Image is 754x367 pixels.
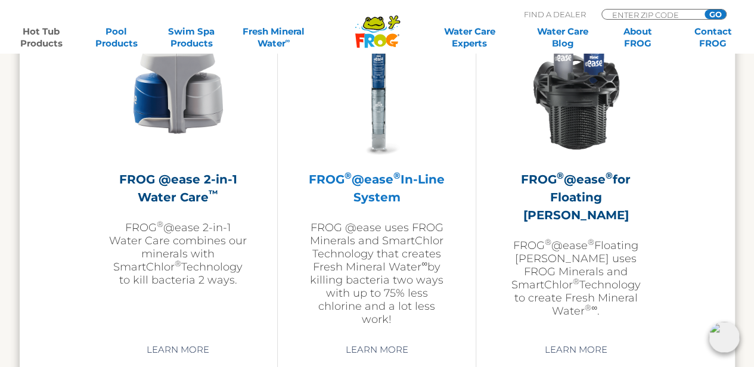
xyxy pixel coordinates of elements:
p: FROG @ease Floating [PERSON_NAME] uses FROG Minerals and SmartChlor Technology to create Fresh Mi... [506,239,645,318]
a: Swim SpaProducts [162,26,221,49]
sup: ® [157,219,163,229]
p: FROG @ease uses FROG Minerals and SmartChlor Technology that creates Fresh Mineral Water by killi... [308,221,446,326]
a: FROG @ease 2-in-1 Water Care™FROG®@ease 2-in-1 Water Care combines our minerals with SmartChlor®T... [109,20,247,330]
a: Water CareBlog [533,26,592,49]
sup: ∞ [286,36,290,45]
h2: FROG @ease for Floating [PERSON_NAME] [506,170,645,224]
sup: ® [585,303,591,312]
a: ContactFROG [684,26,742,49]
a: Learn More [530,339,620,360]
a: Fresh MineralWater∞ [237,26,311,49]
sup: ® [545,237,551,247]
img: openIcon [709,322,740,353]
sup: ∞ [591,303,597,312]
a: FROG®@ease®In-Line SystemFROG @ease uses FROG Minerals and SmartChlor Technology that creates Fre... [308,20,446,330]
img: InLineWeir_Front_High_inserting-v2-300x300.png [507,20,645,158]
img: @ease-2-in-1-Holder-v2-300x300.png [109,20,247,158]
a: FROG®@ease®for Floating [PERSON_NAME]FROG®@ease®Floating [PERSON_NAME] uses FROG Minerals and Sma... [506,20,645,330]
sup: ® [393,170,401,181]
a: Water CareExperts [422,26,517,49]
sup: ∞ [421,259,427,268]
a: AboutFROG [609,26,667,49]
h2: FROG @ease 2-in-1 Water Care [109,170,247,206]
p: FROG @ease 2-in-1 Water Care combines our minerals with SmartChlor Technology to kill bacteria 2 ... [109,221,247,287]
a: Hot TubProducts [12,26,70,49]
sup: ™ [209,188,218,199]
sup: ® [175,259,181,268]
sup: ® [606,170,613,181]
sup: ® [557,170,564,181]
a: PoolProducts [87,26,145,49]
sup: ® [588,237,594,247]
sup: ® [345,170,352,181]
img: inline-system-300x300.png [308,20,446,158]
sup: ® [572,276,579,286]
a: Learn More [331,339,421,360]
input: Zip Code Form [611,10,691,20]
input: GO [705,10,726,19]
h2: FROG @ease In-Line System [308,170,446,206]
p: Find A Dealer [524,9,586,20]
a: Learn More [133,339,223,360]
